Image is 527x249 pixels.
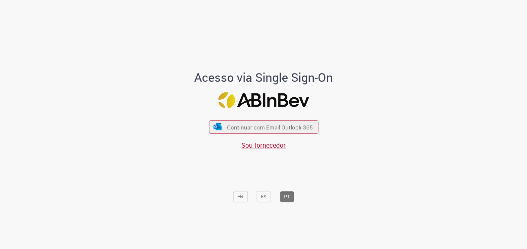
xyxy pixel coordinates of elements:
[227,123,313,131] span: Continuar com Email Outlook 365
[241,141,286,150] a: Sou fornecedor
[172,71,356,84] h1: Acesso via Single Sign-On
[213,123,222,130] img: ícone Azure/Microsoft 360
[233,191,248,202] button: EN
[218,92,309,108] img: Logo ABInBev
[209,120,318,134] button: ícone Azure/Microsoft 360 Continuar com Email Outlook 365
[257,191,271,202] button: ES
[280,191,294,202] button: PT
